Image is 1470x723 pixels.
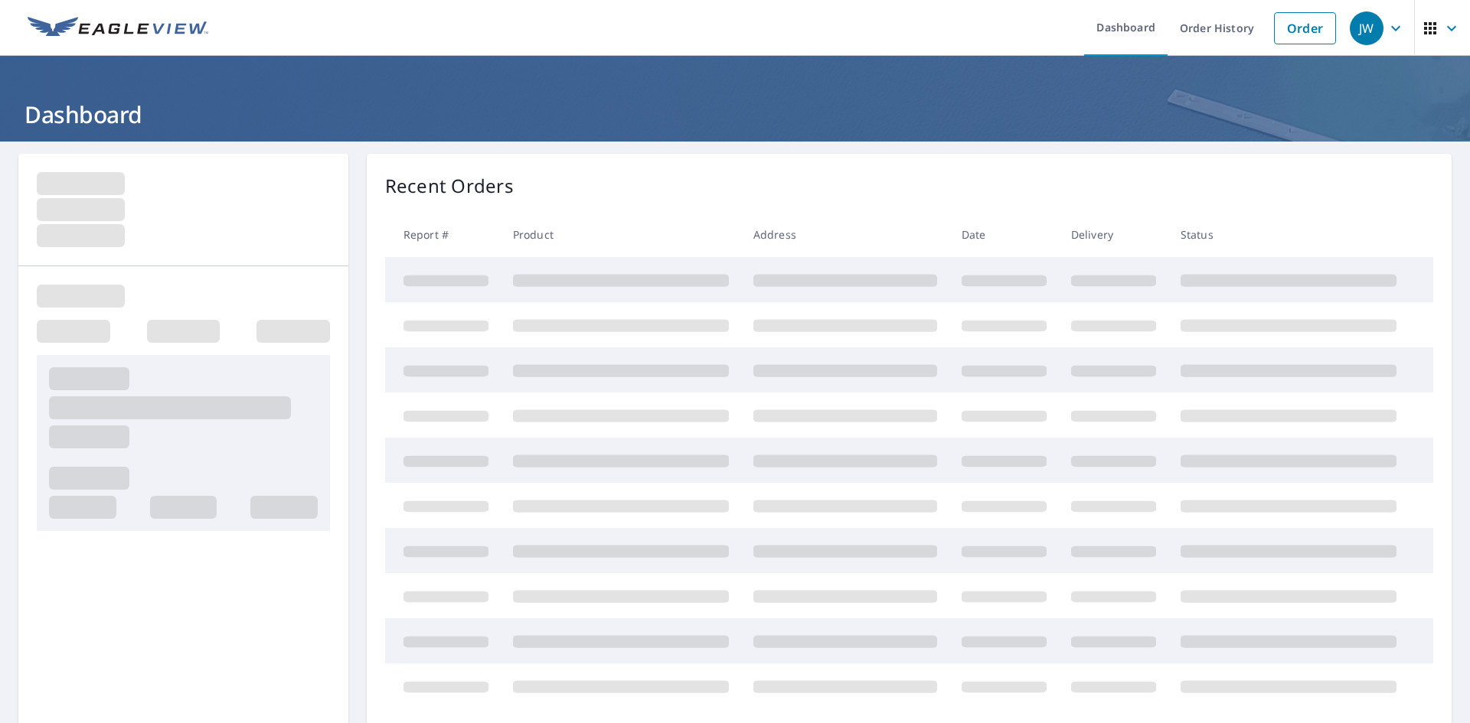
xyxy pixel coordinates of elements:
img: EV Logo [28,17,208,40]
div: JW [1350,11,1383,45]
th: Delivery [1059,212,1168,257]
h1: Dashboard [18,99,1452,130]
th: Product [501,212,741,257]
th: Address [741,212,949,257]
p: Recent Orders [385,172,514,200]
th: Date [949,212,1059,257]
th: Report # [385,212,501,257]
a: Order [1274,12,1336,44]
th: Status [1168,212,1409,257]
